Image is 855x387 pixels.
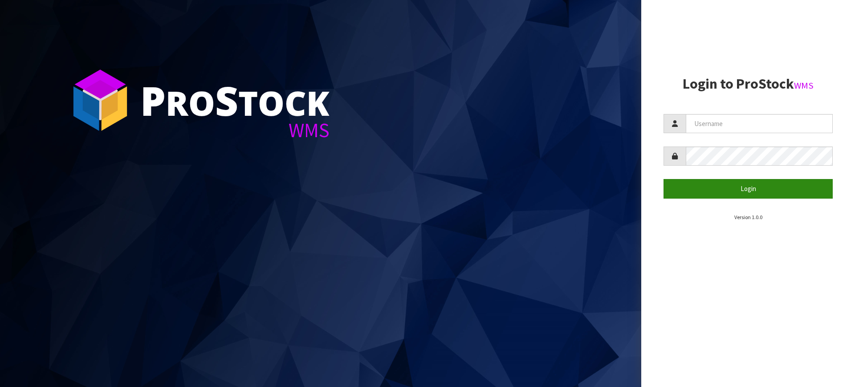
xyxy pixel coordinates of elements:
div: WMS [140,120,330,140]
img: ProStock Cube [67,67,134,134]
input: Username [686,114,833,133]
button: Login [664,179,833,198]
div: ro tock [140,80,330,120]
h2: Login to ProStock [664,76,833,92]
small: WMS [794,80,814,91]
small: Version 1.0.0 [734,214,762,220]
span: S [215,73,238,127]
span: P [140,73,166,127]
